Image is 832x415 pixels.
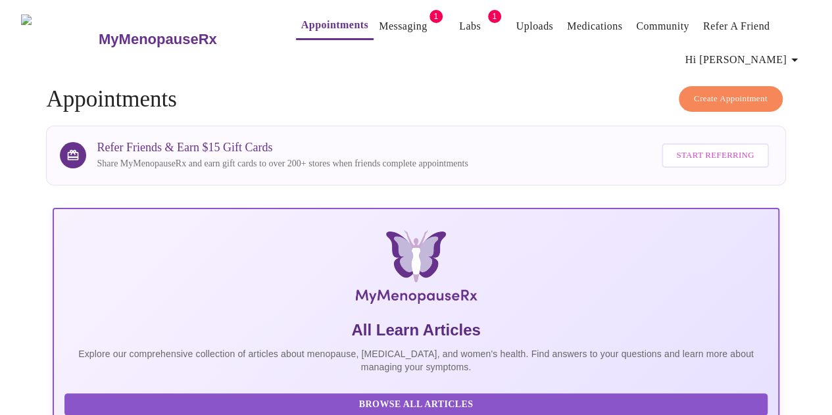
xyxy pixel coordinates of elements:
[567,17,622,36] a: Medications
[64,320,767,341] h5: All Learn Articles
[97,157,468,170] p: Share MyMenopauseRx and earn gift cards to over 200+ stores when friends complete appointments
[64,347,767,374] p: Explore our comprehensive collection of articles about menopause, [MEDICAL_DATA], and women's hea...
[516,17,554,36] a: Uploads
[511,13,559,39] button: Uploads
[698,13,775,39] button: Refer a Friend
[97,141,468,155] h3: Refer Friends & Earn $15 Gift Cards
[658,137,771,174] a: Start Referring
[296,12,374,40] button: Appointments
[449,13,491,39] button: Labs
[694,91,768,107] span: Create Appointment
[459,17,481,36] a: Labs
[676,148,754,163] span: Start Referring
[703,17,770,36] a: Refer a Friend
[301,16,368,34] a: Appointments
[46,86,785,112] h4: Appointments
[662,143,768,168] button: Start Referring
[488,10,501,23] span: 1
[679,86,783,112] button: Create Appointment
[429,10,443,23] span: 1
[99,31,217,48] h3: MyMenopauseRx
[174,230,658,309] img: MyMenopauseRx Logo
[21,14,97,64] img: MyMenopauseRx Logo
[631,13,695,39] button: Community
[680,47,808,73] button: Hi [PERSON_NAME]
[685,51,802,69] span: Hi [PERSON_NAME]
[374,13,432,39] button: Messaging
[636,17,689,36] a: Community
[97,16,269,62] a: MyMenopauseRx
[562,13,627,39] button: Medications
[78,397,754,413] span: Browse All Articles
[379,17,427,36] a: Messaging
[64,398,770,409] a: Browse All Articles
